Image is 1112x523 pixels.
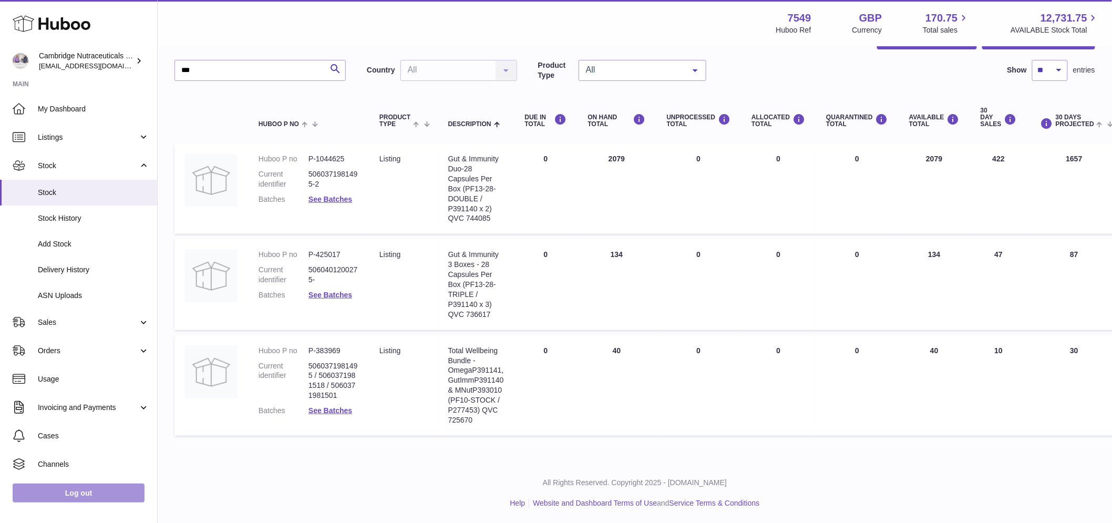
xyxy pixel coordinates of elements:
span: Sales [38,317,138,327]
td: 40 [899,335,970,436]
span: Delivery History [38,265,149,275]
dd: P-425017 [308,250,358,260]
td: 0 [514,335,578,436]
a: Log out [13,484,145,503]
td: 0 [656,239,742,330]
td: 0 [741,143,816,234]
td: 47 [970,239,1027,330]
div: Gut & Immunity Duo-28 Capsules Per Box (PF13-28-DOUBLE / P391140 x 2) QVC 744085 [448,154,504,223]
span: AVAILABLE Stock Total [1011,25,1099,35]
label: Country [367,65,395,75]
p: All Rights Reserved. Copyright 2025 - [DOMAIN_NAME] [166,478,1104,488]
td: 0 [656,143,742,234]
span: Invoicing and Payments [38,403,138,413]
td: 2079 [578,143,656,234]
span: listing [379,250,400,259]
div: Total Wellbeing Bundle - OmegaP391141, GutImmP391140 & MNutP393010 (PF10-STOCK / P277453) QVC 725670 [448,346,504,425]
span: Channels [38,459,149,469]
a: See Batches [308,406,352,415]
span: 30 DAYS PROJECTED [1056,114,1094,128]
td: 0 [741,239,816,330]
div: ON HAND Total [588,114,646,128]
td: 40 [578,335,656,436]
span: All [583,65,685,75]
td: 0 [514,239,578,330]
span: Stock [38,161,138,171]
div: UNPROCESSED Total [667,114,731,128]
dd: P-383969 [308,346,358,356]
span: 170.75 [925,11,957,25]
div: Huboo Ref [776,25,811,35]
li: and [529,498,759,508]
td: 422 [970,143,1027,234]
span: entries [1073,65,1095,75]
a: See Batches [308,195,352,203]
span: Orders [38,346,138,356]
span: Stock History [38,213,149,223]
div: Cambridge Nutraceuticals Ltd [39,51,133,71]
dd: 5060371981495 / 5060371981518 / 5060371981501 [308,361,358,401]
label: Show [1007,65,1027,75]
span: Cases [38,431,149,441]
td: 134 [578,239,656,330]
span: Description [448,121,491,128]
img: product image [185,250,238,302]
strong: 7549 [788,11,811,25]
label: Product Type [538,60,573,80]
td: 2079 [899,143,970,234]
img: product image [185,346,238,398]
td: 0 [656,335,742,436]
dt: Batches [259,290,308,300]
dt: Huboo P no [259,250,308,260]
dt: Current identifier [259,169,308,189]
span: My Dashboard [38,104,149,114]
span: Total sales [923,25,970,35]
span: Product Type [379,114,410,128]
span: Usage [38,374,149,384]
span: Stock [38,188,149,198]
dt: Batches [259,406,308,416]
span: 0 [855,346,859,355]
div: DUE IN TOTAL [525,114,567,128]
span: [EMAIL_ADDRESS][DOMAIN_NAME] [39,61,155,70]
td: 134 [899,239,970,330]
dd: 5060371981495-2 [308,169,358,189]
a: 170.75 Total sales [923,11,970,35]
img: qvc@camnutra.com [13,53,28,69]
span: ASN Uploads [38,291,149,301]
div: ALLOCATED Total [751,114,805,128]
dd: 5060401200275- [308,265,358,285]
a: Service Terms & Conditions [670,499,760,507]
img: product image [185,154,238,207]
td: 10 [970,335,1027,436]
dd: P-1044625 [308,154,358,164]
span: Listings [38,132,138,142]
span: Huboo P no [259,121,299,128]
dt: Batches [259,194,308,204]
dt: Huboo P no [259,346,308,356]
span: listing [379,155,400,163]
div: 30 DAY SALES [981,107,1017,128]
a: Website and Dashboard Terms of Use [533,499,657,507]
span: Add Stock [38,239,149,249]
a: 12,731.75 AVAILABLE Stock Total [1011,11,1099,35]
span: 0 [855,250,859,259]
strong: GBP [859,11,882,25]
dt: Current identifier [259,265,308,285]
dt: Current identifier [259,361,308,401]
span: 0 [855,155,859,163]
span: 12,731.75 [1041,11,1087,25]
dt: Huboo P no [259,154,308,164]
td: 0 [514,143,578,234]
td: 0 [741,335,816,436]
div: Currency [852,25,882,35]
a: Help [510,499,526,507]
div: QUARANTINED Total [826,114,888,128]
a: See Batches [308,291,352,299]
span: listing [379,346,400,355]
div: Gut & Immunity 3 Boxes - 28 Capsules Per Box (PF13-28-TRIPLE / P391140 x 3) QVC 736617 [448,250,504,319]
div: AVAILABLE Total [909,114,960,128]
